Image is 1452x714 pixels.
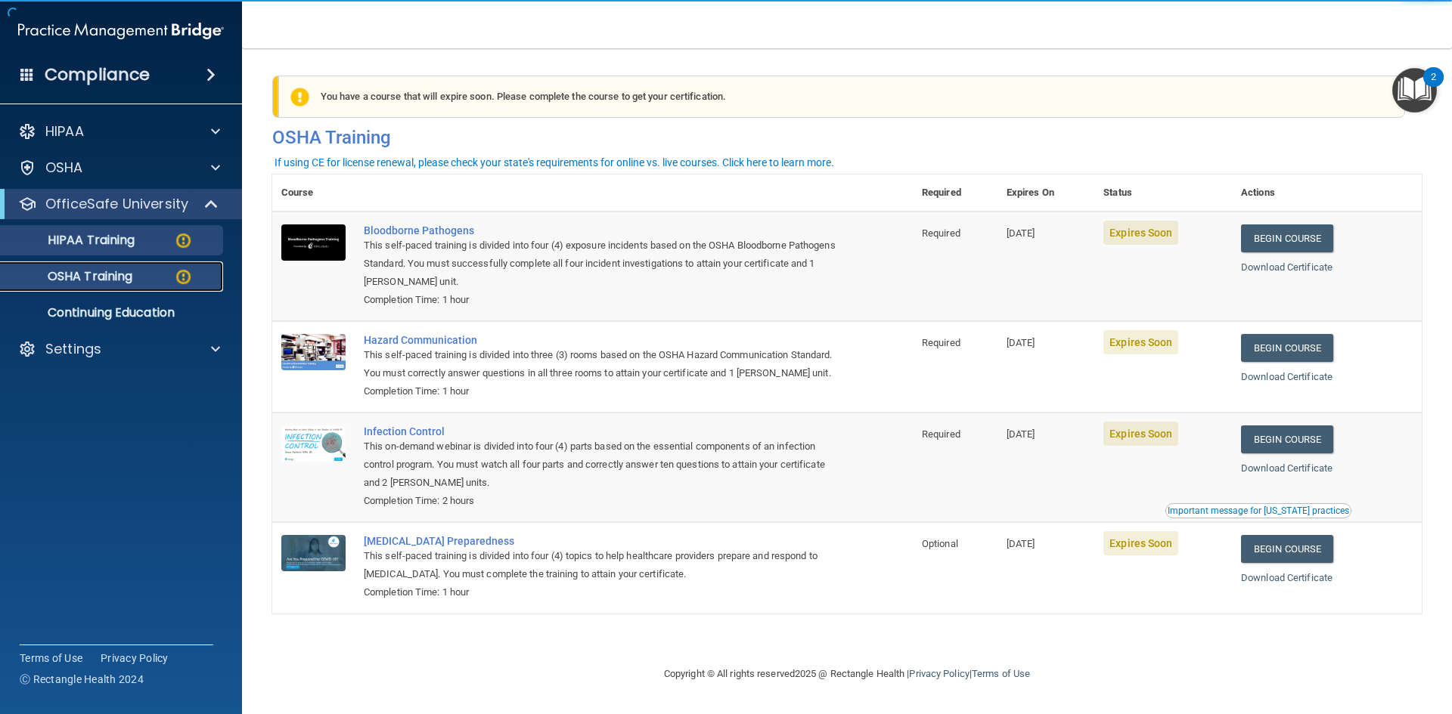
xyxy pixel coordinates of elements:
[275,157,834,168] div: If using CE for license renewal, please check your state's requirements for online vs. live cours...
[1007,538,1035,549] span: [DATE]
[101,651,169,666] a: Privacy Policy
[997,175,1094,212] th: Expires On
[174,267,193,286] img: warning-circle.0cc9ac19.png
[364,346,837,382] div: This self-paced training is divided into three (3) rooms based on the OSHA Hazard Communication S...
[1241,334,1333,362] a: Begin Course
[10,269,132,284] p: OSHA Training
[1241,425,1333,453] a: Begin Course
[45,195,188,213] p: OfficeSafe University
[922,227,960,239] span: Required
[364,236,837,291] div: This self-paced training is divided into four (4) exposure incidents based on the OSHA Bloodborne...
[272,127,1422,148] h4: OSHA Training
[1241,535,1333,563] a: Begin Course
[1232,175,1422,212] th: Actions
[364,382,837,400] div: Completion Time: 1 hour
[18,340,220,358] a: Settings
[1431,77,1436,97] div: 2
[1241,371,1333,382] a: Download Certificate
[10,305,216,320] p: Continuing Education
[1007,227,1035,239] span: [DATE]
[364,334,837,346] a: Hazard Communication
[18,159,220,177] a: OSHA
[18,195,219,213] a: OfficeSafe University
[364,291,837,309] div: Completion Time: 1 hour
[364,437,837,492] div: This on-demand webinar is divided into four (4) parts based on the essential components of an inf...
[1103,330,1178,354] span: Expires Soon
[1165,503,1351,518] button: Read this if you are a dental practitioner in the state of CA
[571,650,1123,698] div: Copyright © All rights reserved 2025 @ Rectangle Health | |
[45,159,83,177] p: OSHA
[278,76,1405,118] div: You have a course that will expire soon. Please complete the course to get your certification.
[364,535,837,547] a: [MEDICAL_DATA] Preparedness
[909,668,969,679] a: Privacy Policy
[922,337,960,348] span: Required
[1168,506,1349,515] div: Important message for [US_STATE] practices
[174,231,193,250] img: warning-circle.0cc9ac19.png
[1241,462,1333,474] a: Download Certificate
[1103,422,1178,446] span: Expires Soon
[290,88,309,107] img: exclamation-circle-solid-warning.7ed2984d.png
[922,538,958,549] span: Optional
[1241,572,1333,583] a: Download Certificate
[1007,337,1035,348] span: [DATE]
[45,64,150,85] h4: Compliance
[272,155,836,170] button: If using CE for license renewal, please check your state's requirements for online vs. live cours...
[364,492,837,510] div: Completion Time: 2 hours
[20,651,82,666] a: Terms of Use
[1007,428,1035,440] span: [DATE]
[45,340,101,358] p: Settings
[1103,531,1178,555] span: Expires Soon
[272,175,355,212] th: Course
[18,122,220,141] a: HIPAA
[1241,224,1333,252] a: Begin Course
[1392,68,1437,113] button: Open Resource Center, 2 new notifications
[45,122,84,141] p: HIPAA
[1241,261,1333,273] a: Download Certificate
[20,672,144,687] span: Ⓒ Rectangle Health 2024
[972,668,1030,679] a: Terms of Use
[364,224,837,236] a: Bloodborne Pathogens
[913,175,997,212] th: Required
[18,16,224,46] img: PMB logo
[364,583,837,601] div: Completion Time: 1 hour
[1094,175,1232,212] th: Status
[10,233,135,248] p: HIPAA Training
[364,425,837,437] a: Infection Control
[364,547,837,583] div: This self-paced training is divided into four (4) topics to help healthcare providers prepare and...
[1103,221,1178,245] span: Expires Soon
[922,428,960,440] span: Required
